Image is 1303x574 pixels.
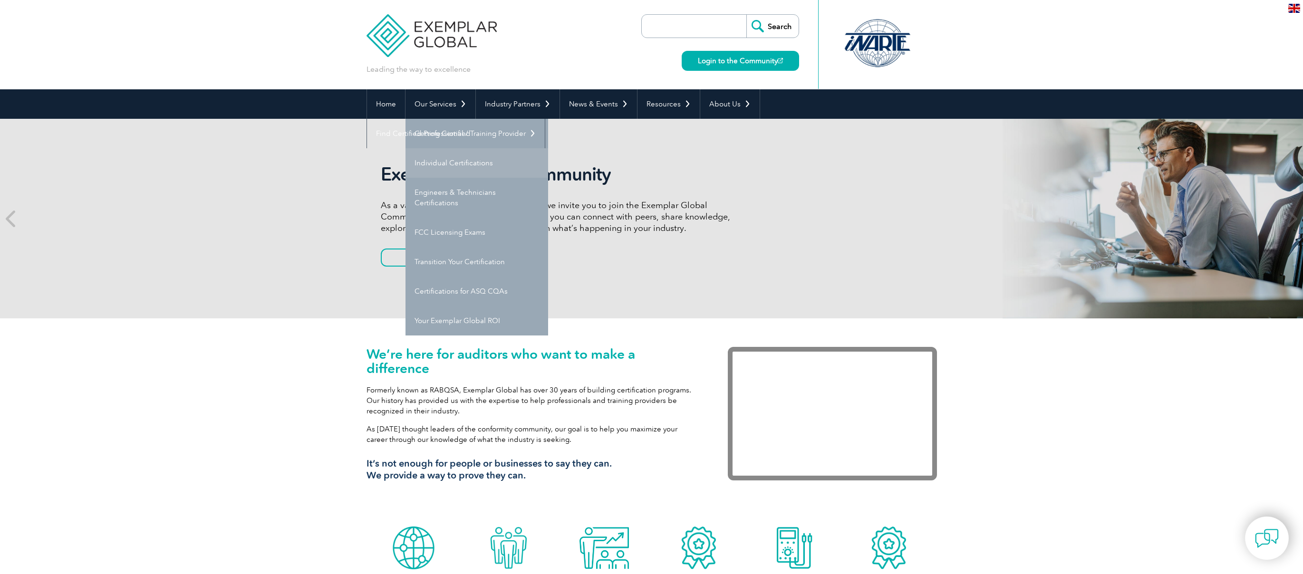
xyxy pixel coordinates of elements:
p: As [DATE] thought leaders of the conformity community, our goal is to help you maximize your care... [367,424,699,445]
a: Engineers & Technicians Certifications [405,178,548,218]
a: Join Now [381,249,471,267]
img: contact-chat.png [1255,526,1279,550]
a: Home [367,89,405,119]
a: FCC Licensing Exams [405,218,548,247]
a: Certifications for ASQ CQAs [405,277,548,306]
input: Search [746,15,799,38]
a: Find Certified Professional / Training Provider [367,119,545,148]
iframe: Exemplar Global: Working together to make a difference [728,347,937,480]
a: Our Services [405,89,475,119]
img: en [1288,4,1300,13]
p: Leading the way to excellence [367,64,471,75]
img: open_square.png [778,58,783,63]
p: Formerly known as RABQSA, Exemplar Global has over 30 years of building certification programs. O... [367,385,699,416]
a: Individual Certifications [405,148,548,178]
a: News & Events [560,89,637,119]
a: Resources [637,89,700,119]
h1: We’re here for auditors who want to make a difference [367,347,699,375]
a: About Us [700,89,760,119]
h3: It’s not enough for people or businesses to say they can. We provide a way to prove they can. [367,458,699,481]
a: Login to the Community [682,51,799,71]
a: Transition Your Certification [405,247,548,277]
a: Industry Partners [476,89,560,119]
a: Your Exemplar Global ROI [405,306,548,335]
p: As a valued member of Exemplar Global, we invite you to join the Exemplar Global Community—a fun,... [381,200,737,234]
h2: Exemplar Global Community [381,163,737,185]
